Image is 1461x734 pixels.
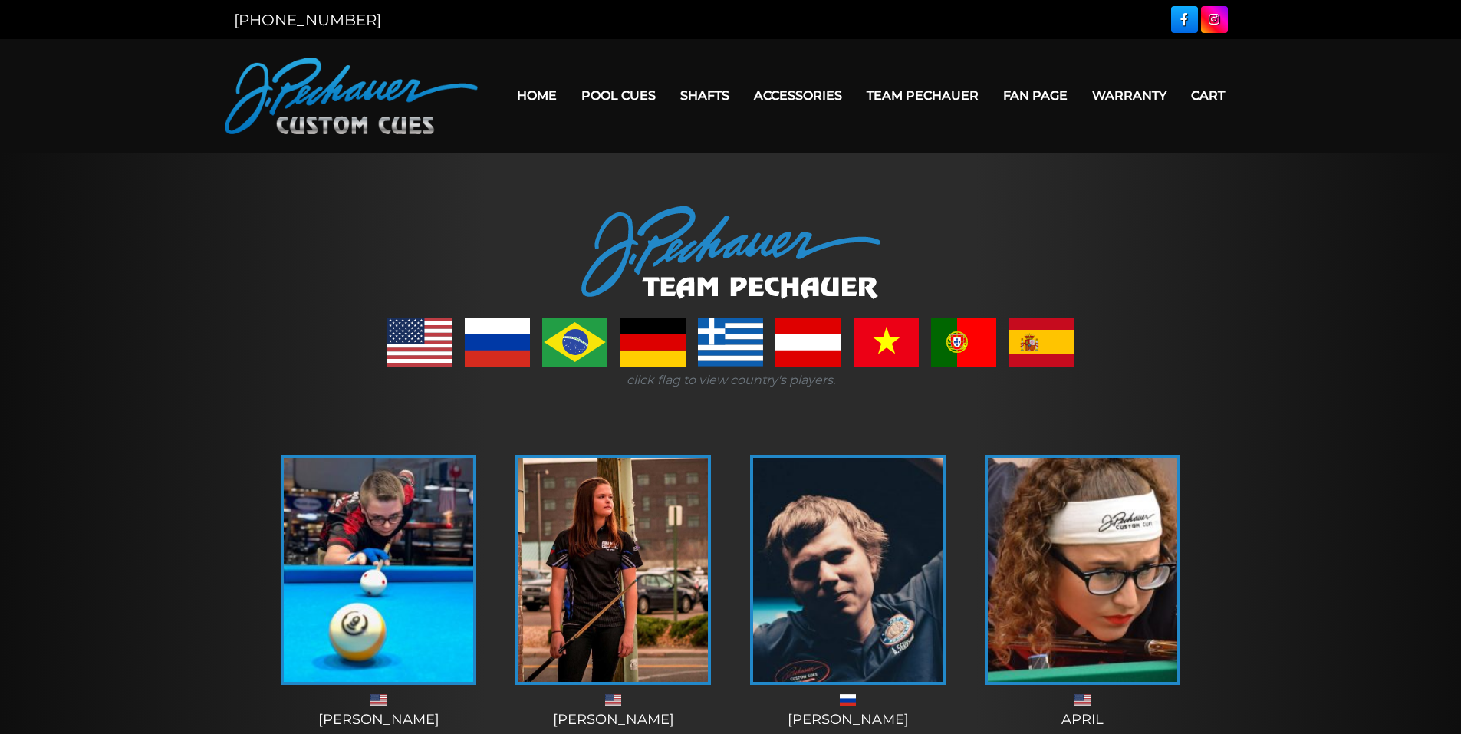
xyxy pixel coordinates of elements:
[753,458,943,682] img: andrei-1-225x320.jpg
[569,76,668,115] a: Pool Cues
[991,76,1080,115] a: Fan Page
[854,76,991,115] a: Team Pechauer
[234,11,381,29] a: [PHONE_NUMBER]
[284,458,473,682] img: alex-bryant-225x320.jpg
[627,373,835,387] i: click flag to view country's players.
[742,76,854,115] a: Accessories
[1080,76,1179,115] a: Warranty
[1179,76,1237,115] a: Cart
[988,458,1177,682] img: April-225x320.jpg
[225,58,478,134] img: Pechauer Custom Cues
[518,458,708,682] img: amanda-c-1-e1555337534391.jpg
[668,76,742,115] a: Shafts
[505,76,569,115] a: Home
